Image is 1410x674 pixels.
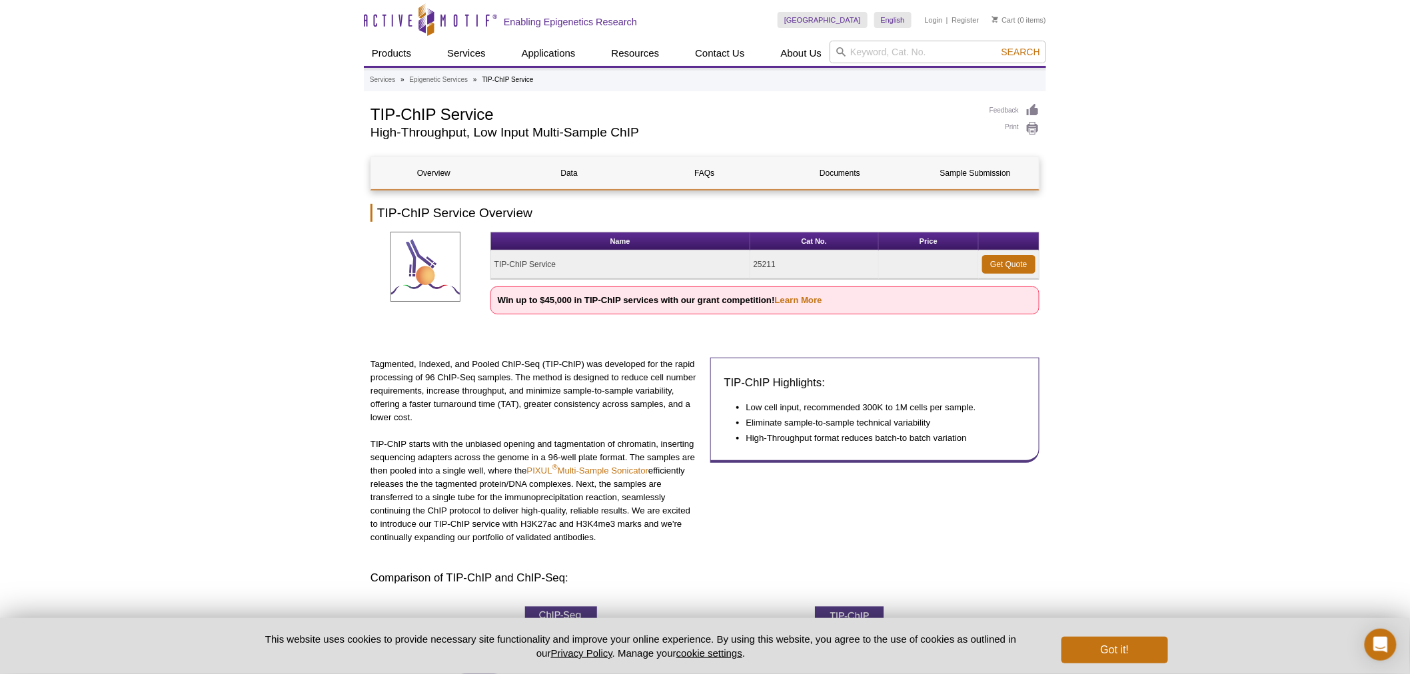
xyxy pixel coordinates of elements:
[992,16,998,23] img: Your Cart
[913,157,1038,189] a: Sample Submission
[498,295,822,305] strong: Win up to $45,000 in TIP-ChIP services with our grant competition!
[364,41,419,66] a: Products
[400,76,404,83] li: »
[778,157,903,189] a: Documents
[746,401,1013,414] li: Low cell input, recommended 300K to 1M cells per sample.
[527,466,649,476] a: PIXUL®Multi-Sample Sonicator
[551,647,612,659] a: Privacy Policy
[998,46,1044,58] button: Search
[642,157,767,189] a: FAQs
[1365,629,1397,661] div: Open Intercom Messenger
[946,12,948,28] li: |
[1002,47,1040,57] span: Search
[552,464,558,472] sup: ®
[746,416,1013,430] li: Eliminate sample-to-sample technical variability
[370,74,395,86] a: Services
[773,41,830,66] a: About Us
[746,432,1013,445] li: High-Throughput format reduces batch-to batch variation
[830,41,1046,63] input: Keyword, Cat. No.
[992,12,1046,28] li: (0 items)
[1061,637,1168,663] button: Got it!
[439,41,494,66] a: Services
[982,255,1036,274] a: Get Quote
[604,41,668,66] a: Resources
[370,438,700,544] p: TIP-ChIP starts with the unbiased opening and tagmentation of chromatin, inserting sequencing ada...
[491,250,750,279] td: TIP-ChIP Service
[370,127,976,139] h2: High-Throughput, Low Input Multi-Sample ChIP
[676,647,742,659] button: cookie settings
[990,103,1040,118] a: Feedback
[879,232,979,250] th: Price
[778,12,868,28] a: [GEOGRAPHIC_DATA]
[409,74,468,86] a: Epigenetic Services
[491,232,750,250] th: Name
[506,157,632,189] a: Data
[990,121,1040,136] a: Print
[750,232,879,250] th: Cat No.
[370,570,1040,586] h3: Comparison of TIP-ChIP and ChIP-Seq:
[724,375,1026,391] h3: TIP-ChIP Highlights:
[750,250,879,279] td: 25211
[242,632,1040,660] p: This website uses cookies to provide necessary site functionality and improve your online experie...
[775,295,822,305] a: Learn More
[874,12,912,28] a: English
[473,76,477,83] li: »
[370,204,1040,222] h2: TIP-ChIP Service Overview
[370,103,976,123] h1: TIP-ChIP Service
[992,15,1016,25] a: Cart
[687,41,752,66] a: Contact Us
[482,76,533,83] li: TIP-ChIP Service
[390,232,460,302] img: TIP-ChIP Service
[514,41,584,66] a: Applications
[952,15,979,25] a: Register
[504,16,637,28] h2: Enabling Epigenetics Research
[370,358,700,424] p: Tagmented, Indexed, and Pooled ChIP-Seq (TIP-ChIP) was developed for the rapid processing of 96 C...
[371,157,496,189] a: Overview
[925,15,943,25] a: Login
